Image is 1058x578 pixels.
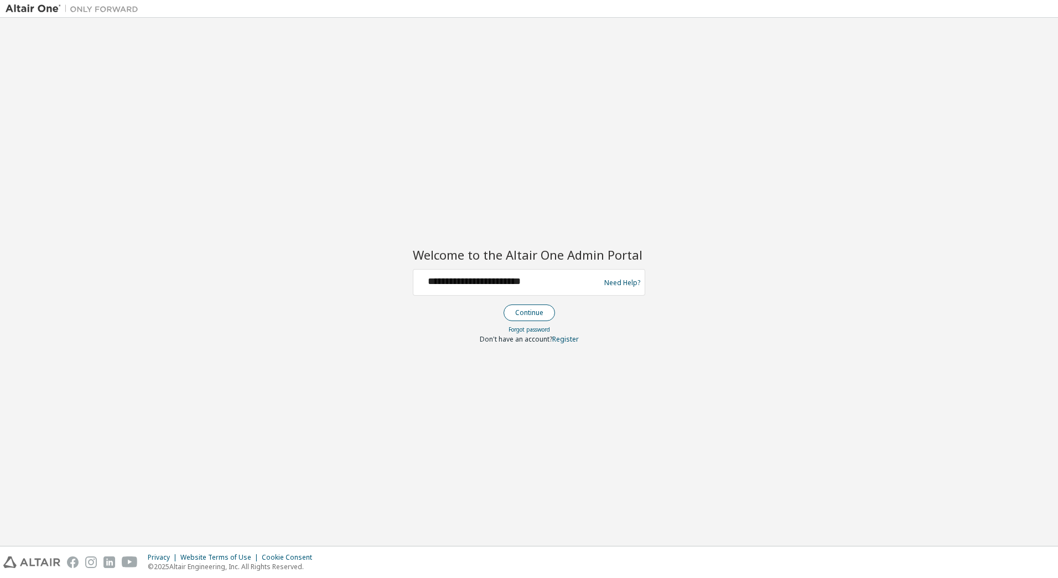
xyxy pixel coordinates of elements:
[604,282,640,283] a: Need Help?
[262,553,319,562] div: Cookie Consent
[180,553,262,562] div: Website Terms of Use
[480,334,552,344] span: Don't have an account?
[3,556,60,568] img: altair_logo.svg
[413,247,645,262] h2: Welcome to the Altair One Admin Portal
[85,556,97,568] img: instagram.svg
[509,326,550,333] a: Forgot password
[122,556,138,568] img: youtube.svg
[504,305,555,321] button: Continue
[148,562,319,571] p: © 2025 Altair Engineering, Inc. All Rights Reserved.
[67,556,79,568] img: facebook.svg
[552,334,579,344] a: Register
[103,556,115,568] img: linkedin.svg
[6,3,144,14] img: Altair One
[148,553,180,562] div: Privacy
